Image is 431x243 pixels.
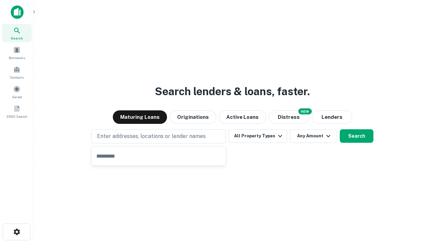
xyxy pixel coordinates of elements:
span: Borrowers [9,55,25,60]
button: Active Loans [219,110,266,124]
a: Search [2,24,32,42]
img: capitalize-icon.png [11,5,24,19]
p: Enter addresses, locations or lender names [97,132,206,140]
span: Contacts [10,75,24,80]
button: Any Amount [290,129,337,143]
h3: Search lenders & loans, faster. [155,83,310,100]
button: Lenders [312,110,352,124]
a: Contacts [2,63,32,81]
span: Search [11,35,23,41]
button: Enter addresses, locations or lender names [91,129,226,143]
div: NEW [298,108,312,114]
iframe: Chat Widget [397,189,431,221]
button: Search [340,129,373,143]
a: Borrowers [2,44,32,62]
button: All Property Types [229,129,287,143]
button: Search distressed loans with lien and other non-mortgage details. [269,110,309,124]
button: Originations [170,110,216,124]
button: Maturing Loans [113,110,167,124]
span: Saved [12,94,22,100]
span: SREO Search [6,114,27,119]
a: SREO Search [2,102,32,120]
a: Saved [2,83,32,101]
